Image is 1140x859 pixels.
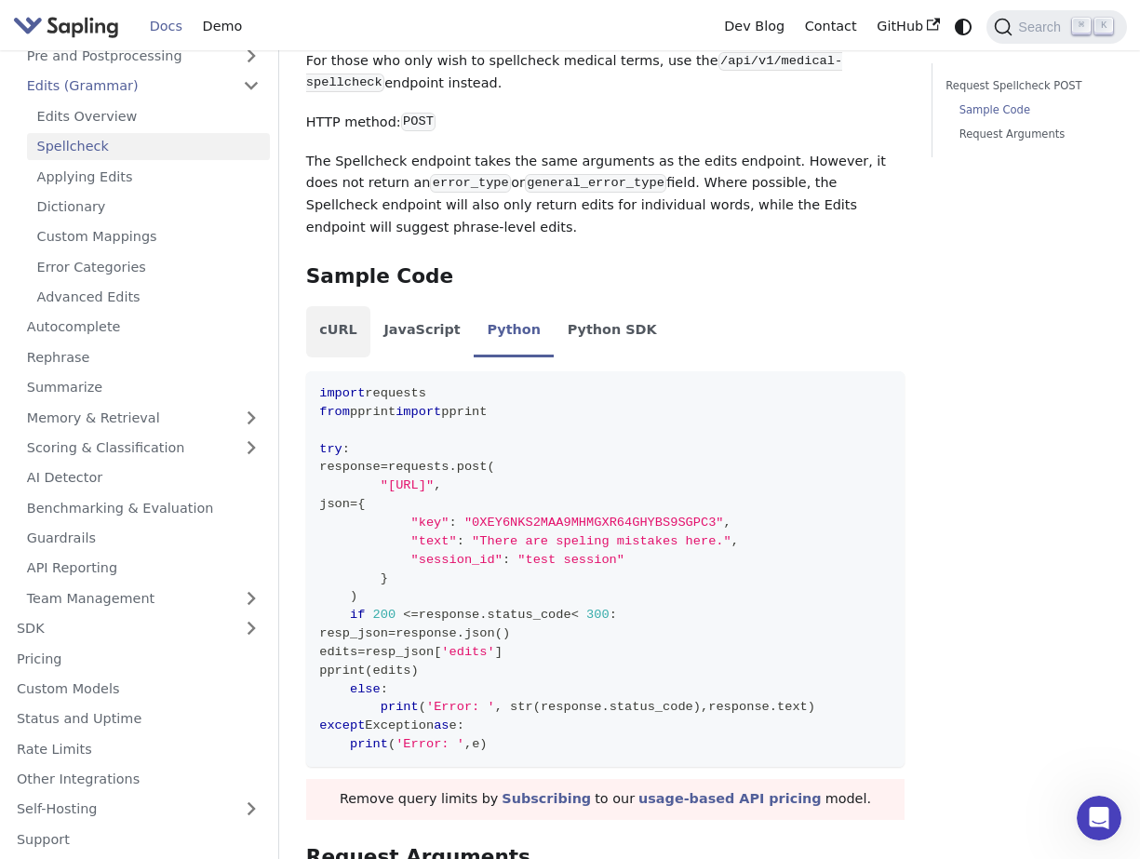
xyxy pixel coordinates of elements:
[510,700,533,714] span: str
[488,460,495,474] span: (
[693,700,701,714] span: )
[17,584,270,611] a: Team Management
[986,10,1126,44] button: Search (Command+K)
[554,306,670,358] li: Python SDK
[488,608,571,622] span: status_code
[319,645,357,659] span: edits
[381,460,388,474] span: =
[403,608,418,622] span: <=
[27,163,270,190] a: Applying Edits
[319,405,350,419] span: from
[350,497,357,511] span: =
[27,284,270,311] a: Advanced Edits
[350,589,357,603] span: )
[306,306,370,358] li: cURL
[1013,20,1072,34] span: Search
[419,608,480,622] span: response
[350,737,388,751] span: print
[17,435,270,462] a: Scoring & Classification
[381,571,388,585] span: }
[306,264,905,289] h3: Sample Code
[586,608,610,622] span: 300
[959,126,1100,143] a: Request Arguments
[319,664,365,678] span: pprint
[350,405,396,419] span: pprint
[17,494,270,521] a: Benchmarking & Evaluation
[7,796,270,823] a: Self-Hosting
[472,737,479,751] span: e
[610,608,617,622] span: :
[13,13,119,40] img: Sapling.ai
[946,77,1106,95] a: Request Spellcheck POST
[411,534,457,548] span: "text"
[411,664,419,678] span: )
[27,133,270,160] a: Spellcheck
[950,13,977,40] button: Switch between dark and light mode (currently system mode)
[381,700,419,714] span: print
[7,735,270,762] a: Rate Limits
[319,497,350,511] span: json
[610,700,693,714] span: status_code
[457,460,488,474] span: post
[411,516,449,530] span: "key"
[464,626,495,640] span: json
[503,626,510,640] span: )
[430,174,511,193] code: error_type
[396,405,441,419] span: import
[140,12,193,41] a: Docs
[27,253,270,280] a: Error Categories
[319,718,365,732] span: except
[503,553,510,567] span: :
[457,534,464,548] span: :
[441,645,494,659] span: 'edits'
[388,626,396,640] span: =
[474,306,554,358] li: Python
[17,404,270,431] a: Memory & Retrieval
[27,223,270,250] a: Custom Mappings
[472,534,731,548] span: "There are speling mistakes here."
[13,13,126,40] a: Sapling.ai
[449,460,457,474] span: .
[306,112,905,134] p: HTTP method:
[319,386,365,400] span: import
[306,151,905,239] p: The Spellcheck endpoint takes the same arguments as the edits endpoint. However, it does not retu...
[396,626,457,640] span: response
[306,50,905,95] p: For those who only wish to spellcheck medical terms, use the endpoint instead.
[319,442,342,456] span: try
[365,645,434,659] span: resp_json
[495,645,503,659] span: ]
[373,608,396,622] span: 200
[419,700,426,714] span: (
[370,306,474,358] li: JavaScript
[866,12,949,41] a: GitHub
[388,737,396,751] span: (
[464,737,472,751] span: ,
[381,478,434,492] span: "[URL]"
[495,626,503,640] span: (
[373,664,411,678] span: edits
[770,700,777,714] span: .
[401,113,436,131] code: POST
[319,626,388,640] span: resp_json
[959,101,1100,119] a: Sample Code
[7,676,270,703] a: Custom Models
[434,645,441,659] span: [
[808,700,815,714] span: )
[233,615,270,642] button: Expand sidebar category 'SDK'
[17,374,270,401] a: Summarize
[1072,18,1091,34] kbd: ⌘
[708,700,770,714] span: response
[502,791,591,806] a: Subscribing
[541,700,602,714] span: response
[795,12,867,41] a: Contact
[27,102,270,129] a: Edits Overview
[479,737,487,751] span: )
[638,791,822,806] a: usage-based API pricing
[777,700,808,714] span: text
[434,478,441,492] span: ,
[319,460,381,474] span: response
[17,343,270,370] a: Rephrase
[714,12,794,41] a: Dev Blog
[449,516,457,530] span: :
[464,516,724,530] span: "0XEY6NKS2MAA9MHMGXR64GHYBS9SGPC3"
